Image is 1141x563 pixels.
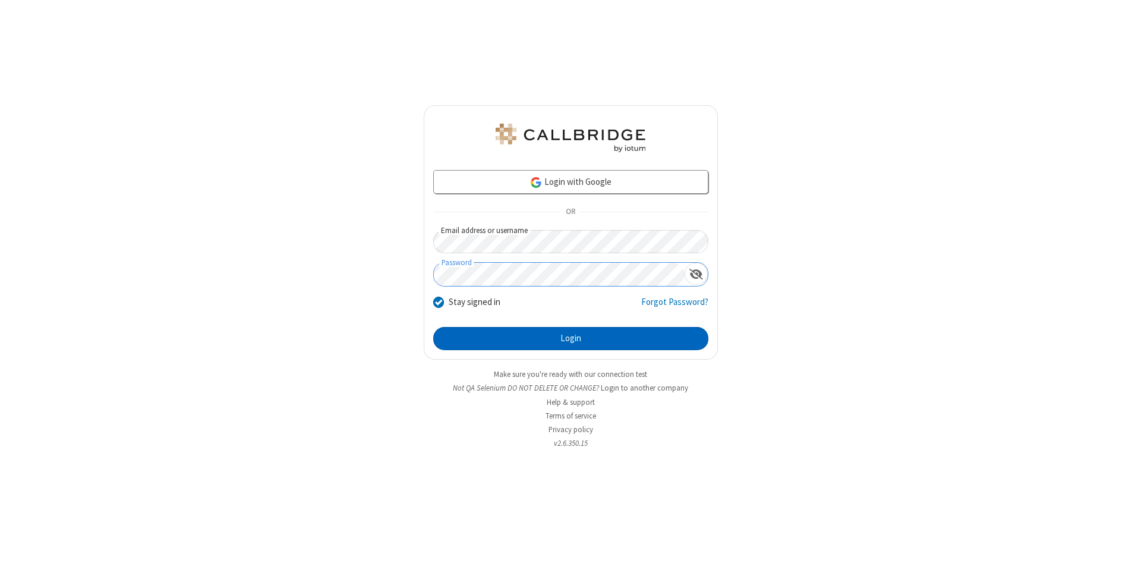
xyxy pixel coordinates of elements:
li: Not QA Selenium DO NOT DELETE OR CHANGE? [424,382,718,394]
div: Show password [685,263,708,285]
img: google-icon.png [529,176,543,189]
a: Privacy policy [549,424,593,435]
a: Help & support [547,397,595,407]
a: Make sure you're ready with our connection test [494,369,647,379]
button: Login [433,327,708,351]
span: OR [561,204,580,221]
a: Login with Google [433,170,708,194]
li: v2.6.350.15 [424,438,718,449]
a: Terms of service [546,411,596,421]
input: Email address or username [433,230,708,253]
label: Stay signed in [449,295,500,309]
input: Password [434,263,685,286]
a: Forgot Password? [641,295,708,318]
img: QA Selenium DO NOT DELETE OR CHANGE [493,124,648,152]
button: Login to another company [601,382,688,394]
